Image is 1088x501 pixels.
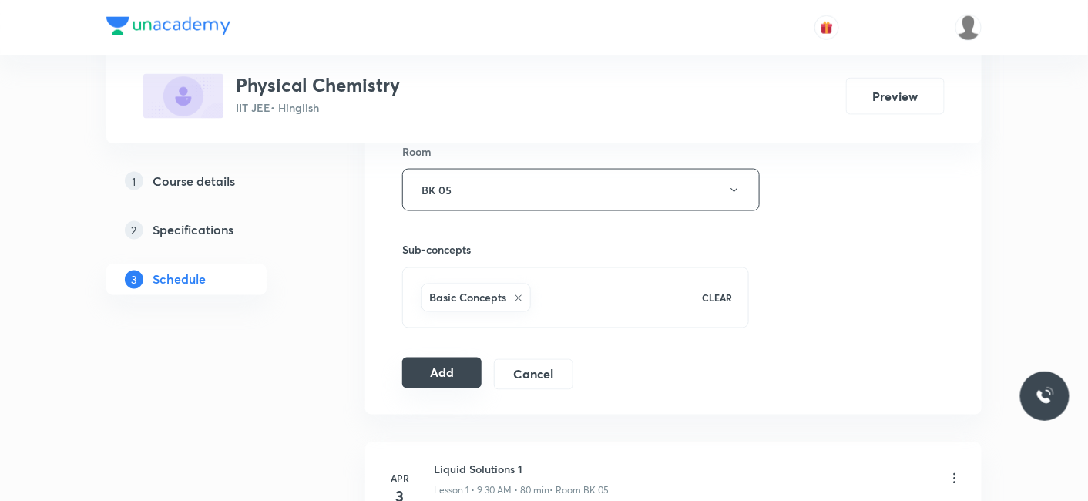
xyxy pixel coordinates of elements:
img: avatar [820,21,834,35]
button: Cancel [494,359,573,390]
h5: Schedule [153,271,206,289]
img: Company Logo [106,17,230,35]
button: BK 05 [402,169,760,211]
h6: Sub-concepts [402,242,749,258]
h5: Specifications [153,221,233,240]
p: IIT JEE • Hinglish [236,99,400,116]
button: avatar [814,15,839,40]
h3: Physical Chemistry [236,74,400,96]
h6: Room [402,143,432,160]
h6: Liquid Solutions 1 [434,462,609,478]
p: Lesson 1 • 9:30 AM • 80 min [434,484,549,498]
a: Company Logo [106,17,230,39]
img: F94CCAD0-1A66-4C13-9F32-BB3249DCD00B_plus.png [143,74,223,119]
a: 2Specifications [106,215,316,246]
img: Mukesh Gupta [955,15,982,41]
h6: Apr [384,472,415,486]
img: ttu [1036,387,1054,405]
p: 1 [125,172,143,190]
p: • Room BK 05 [549,484,609,498]
p: 2 [125,221,143,240]
p: CLEAR [703,291,733,305]
p: 3 [125,271,143,289]
a: 1Course details [106,166,316,197]
h5: Course details [153,172,235,190]
button: Preview [846,78,945,115]
button: Add [402,358,482,388]
h6: Basic Concepts [429,290,506,306]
